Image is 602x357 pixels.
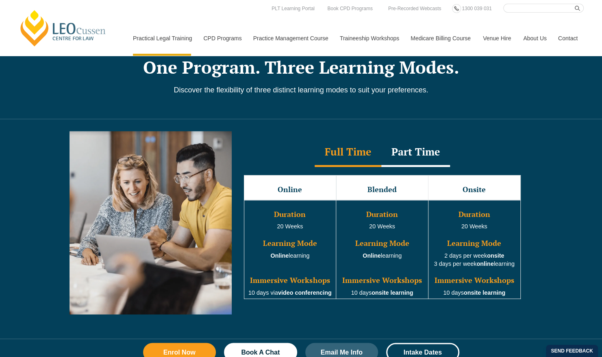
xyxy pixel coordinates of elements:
[245,276,335,284] h3: Immersive Workshops
[429,186,519,194] h3: Onsite
[429,276,519,284] h3: Immersive Workshops
[428,200,520,299] td: 20 Weeks 2 days per week 3 days per week learning 10 days
[321,349,363,355] span: Email Me Info
[18,9,108,47] a: [PERSON_NAME] Centre for Law
[245,186,335,194] h3: Online
[404,349,442,355] span: Intake Dates
[197,21,247,56] a: CPD Programs
[336,200,428,299] td: 20 Weeks learning 10 days
[363,252,381,258] strong: Online
[127,21,198,56] a: Practical Legal Training
[241,349,280,355] span: Book A Chat
[429,210,519,219] h3: Duration
[278,289,332,296] strong: video conferencing
[476,260,493,267] strong: online
[386,4,443,13] a: Pre-Recorded Webcasts
[270,252,289,258] strong: Online
[337,276,427,284] h3: Immersive Workshops
[464,289,505,296] strong: onsite learning
[487,252,504,258] strong: onsite
[460,4,493,13] a: 1300 039 031
[245,239,335,247] h3: Learning Mode
[517,21,552,56] a: About Us
[325,4,374,13] a: Book CPD Programs
[247,21,334,56] a: Practice Management Course
[277,223,303,230] span: 20 Weeks
[334,21,404,56] a: Traineeship Workshops
[70,85,533,94] p: Discover the flexibility of three distinct learning modes to suit your preferences.
[477,21,517,56] a: Venue Hire
[372,289,413,296] strong: onsite learning
[337,186,427,194] h3: Blended
[337,239,427,247] h3: Learning Mode
[381,138,450,167] div: Part Time
[315,138,381,167] div: Full Time
[163,349,196,355] span: Enrol Now
[552,21,584,56] a: Contact
[70,57,533,77] h2: One Program. Three Learning Modes.
[462,6,491,11] span: 1300 039 031
[429,239,519,247] h3: Learning Mode
[244,200,336,299] td: learning 10 days via
[337,210,427,219] h3: Duration
[274,209,306,219] span: Duration
[404,21,477,56] a: Medicare Billing Course
[269,4,317,13] a: PLT Learning Portal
